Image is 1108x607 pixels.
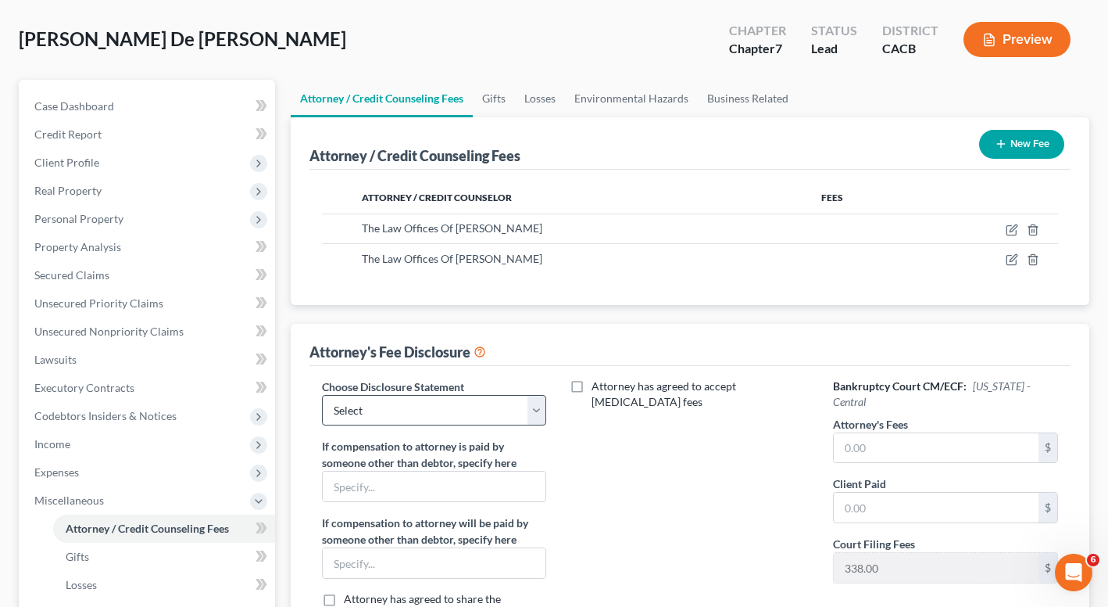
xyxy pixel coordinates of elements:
[834,493,1038,523] input: 0.00
[515,80,565,117] a: Losses
[979,130,1064,159] button: New Fee
[1038,553,1057,583] div: $
[34,437,70,451] span: Income
[1038,433,1057,463] div: $
[821,192,843,203] span: Fees
[309,343,486,361] div: Attorney's Fee Disclosure
[1038,493,1057,523] div: $
[34,240,121,253] span: Property Analysis
[53,515,275,543] a: Attorney / Credit Counseling Fees
[22,318,275,346] a: Unsecured Nonpriority Claims
[882,22,938,40] div: District
[291,80,473,117] a: Attorney / Credit Counseling Fees
[833,379,1030,408] span: [US_STATE] - Central
[34,325,184,338] span: Unsecured Nonpriority Claims
[34,409,177,422] span: Codebtors Insiders & Notices
[309,146,520,165] div: Attorney / Credit Counseling Fees
[834,553,1038,583] input: 0.00
[34,296,163,310] span: Unsecured Priority Claims
[66,578,97,591] span: Losses
[22,92,275,120] a: Case Dashboard
[882,40,938,58] div: CACB
[34,494,104,507] span: Miscellaneous
[1087,554,1099,566] span: 6
[53,543,275,571] a: Gifts
[362,221,542,235] span: The Law Offices Of [PERSON_NAME]
[729,40,786,58] div: Chapter
[34,465,79,479] span: Expenses
[34,184,102,197] span: Real Property
[66,522,229,535] span: Attorney / Credit Counseling Fees
[592,379,736,408] span: Attorney has agreed to accept [MEDICAL_DATA] fees
[22,120,275,149] a: Credit Report
[53,571,275,599] a: Losses
[22,346,275,374] a: Lawsuits
[698,80,798,117] a: Business Related
[66,550,89,563] span: Gifts
[22,374,275,402] a: Executory Contracts
[34,353,77,366] span: Lawsuits
[34,212,123,225] span: Personal Property
[362,252,542,265] span: The Law Offices Of [PERSON_NAME]
[473,80,515,117] a: Gifts
[963,22,1070,57] button: Preview
[775,41,782,56] span: 7
[323,548,545,578] input: Specify...
[19,27,346,50] span: [PERSON_NAME] De [PERSON_NAME]
[565,80,698,117] a: Environmental Hazards
[22,261,275,289] a: Secured Claims
[811,22,857,40] div: Status
[833,536,915,552] label: Court Filing Fees
[811,40,857,58] div: Lead
[322,515,546,548] label: If compensation to attorney will be paid by someone other than debtor, specify here
[22,233,275,261] a: Property Analysis
[362,192,512,203] span: Attorney / Credit Counselor
[34,128,102,141] span: Credit Report
[729,22,786,40] div: Chapter
[322,438,546,471] label: If compensation to attorney is paid by someone other than debtor, specify here
[34,268,109,282] span: Secured Claims
[34,156,99,169] span: Client Profile
[323,472,545,501] input: Specify...
[833,379,1057,410] h6: Bankruptcy Court CM/ECF:
[22,289,275,318] a: Unsecured Priority Claims
[834,433,1038,463] input: 0.00
[833,416,908,433] label: Attorney's Fees
[833,476,886,492] label: Client Paid
[34,381,134,394] span: Executory Contracts
[34,99,114,113] span: Case Dashboard
[322,379,464,395] label: Choose Disclosure Statement
[1055,554,1092,591] iframe: Intercom live chat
